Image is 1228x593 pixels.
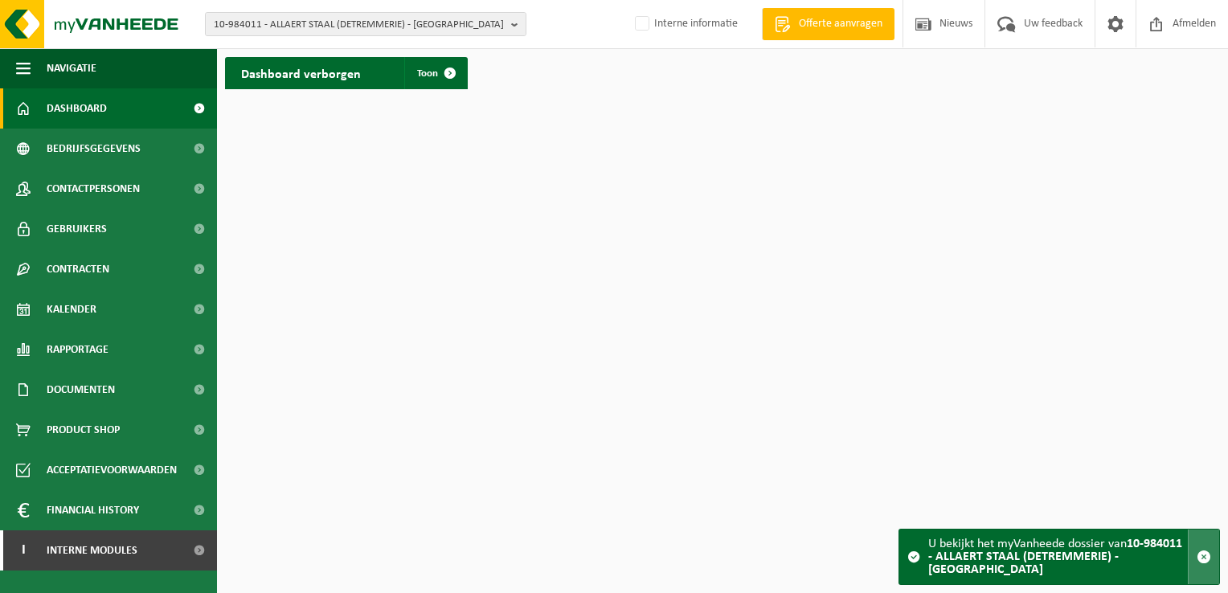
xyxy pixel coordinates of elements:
[205,12,526,36] button: 10-984011 - ALLAERT STAAL (DETREMMERIE) - [GEOGRAPHIC_DATA]
[47,129,141,169] span: Bedrijfsgegevens
[225,57,377,88] h2: Dashboard verborgen
[632,12,738,36] label: Interne informatie
[47,530,137,571] span: Interne modules
[47,209,107,249] span: Gebruikers
[417,68,438,79] span: Toon
[795,16,886,32] span: Offerte aanvragen
[928,530,1188,584] div: U bekijkt het myVanheede dossier van
[214,13,505,37] span: 10-984011 - ALLAERT STAAL (DETREMMERIE) - [GEOGRAPHIC_DATA]
[47,249,109,289] span: Contracten
[47,370,115,410] span: Documenten
[47,48,96,88] span: Navigatie
[762,8,894,40] a: Offerte aanvragen
[47,450,177,490] span: Acceptatievoorwaarden
[47,169,140,209] span: Contactpersonen
[47,289,96,329] span: Kalender
[404,57,466,89] a: Toon
[47,88,107,129] span: Dashboard
[928,538,1182,576] strong: 10-984011 - ALLAERT STAAL (DETREMMERIE) - [GEOGRAPHIC_DATA]
[47,410,120,450] span: Product Shop
[47,329,108,370] span: Rapportage
[16,530,31,571] span: I
[47,490,139,530] span: Financial History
